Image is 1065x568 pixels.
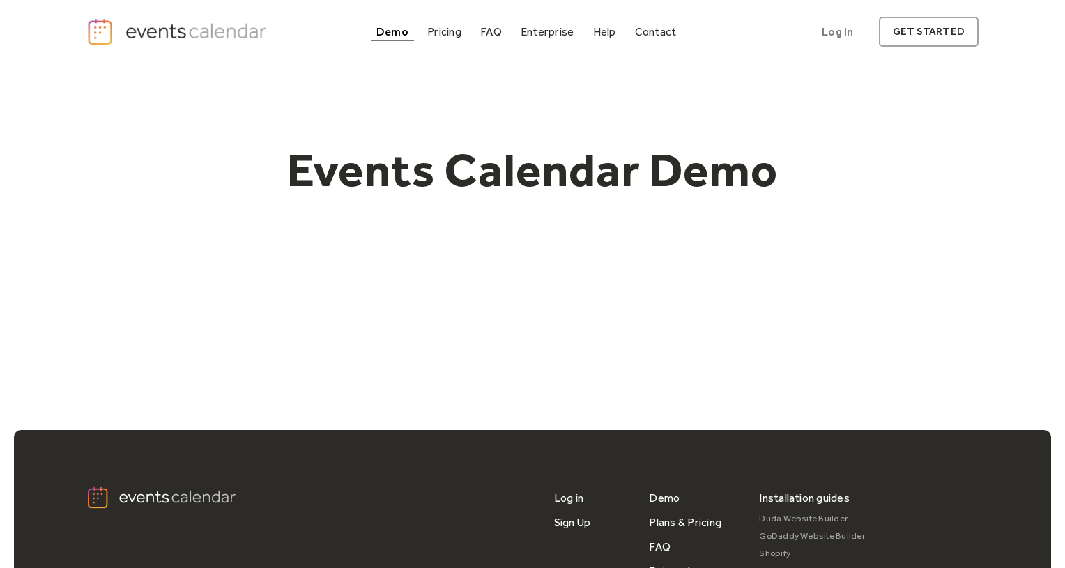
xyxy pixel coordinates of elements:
a: Demo [649,486,680,510]
h1: Events Calendar Demo [265,141,800,199]
a: GoDaddy Website Builder [759,528,866,545]
div: Pricing [427,28,461,36]
a: FAQ [649,535,671,559]
div: Help [593,28,616,36]
a: Log In [808,17,867,47]
div: FAQ [480,28,502,36]
a: Plans & Pricing [649,510,721,535]
a: Pricing [422,22,467,41]
a: Demo [371,22,414,41]
div: Demo [376,28,408,36]
a: home [86,17,270,46]
a: Sign Up [554,510,591,535]
a: get started [879,17,979,47]
a: Enterprise [515,22,579,41]
a: Contact [629,22,682,41]
a: Duda Website Builder [759,510,866,528]
div: Enterprise [521,28,574,36]
div: Installation guides [759,486,850,510]
a: Help [588,22,622,41]
a: FAQ [475,22,507,41]
div: Contact [635,28,677,36]
a: Shopify [759,545,866,562]
a: Log in [554,486,583,510]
